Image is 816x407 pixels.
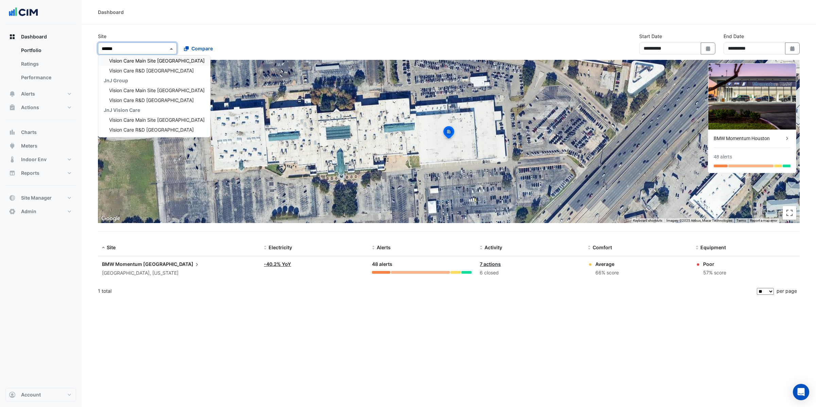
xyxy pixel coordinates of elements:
a: 7 actions [480,261,501,267]
a: -40.2% YoY [264,261,291,267]
a: Open this area in Google Maps (opens a new window) [100,214,122,223]
button: Account [5,388,76,402]
button: Admin [5,205,76,218]
span: Equipment [700,244,726,250]
button: Meters [5,139,76,153]
div: Dashboard [5,44,76,87]
span: BMW Momentum [102,261,142,267]
span: Activity [485,244,502,250]
app-icon: Site Manager [9,194,16,201]
div: 57% score [703,269,726,277]
span: Indoor Env [21,156,47,163]
span: Reports [21,170,39,176]
fa-icon: Select Date [789,46,796,51]
div: BMW Momentum Houston [714,135,784,142]
button: Compare [180,43,217,54]
span: Admin [21,208,36,215]
span: JnJ Vision Care [104,107,140,113]
div: Open Intercom Messenger [793,384,809,400]
a: Performance [16,71,76,84]
span: Electricity [269,244,292,250]
span: Vision Care R&D [GEOGRAPHIC_DATA] [109,127,194,133]
app-icon: Indoor Env [9,156,16,163]
div: [GEOGRAPHIC_DATA], [US_STATE] [102,269,256,277]
img: Google [100,214,122,223]
button: Toggle fullscreen view [783,206,796,220]
a: Portfolio [16,44,76,57]
app-icon: Reports [9,170,16,176]
span: Dashboard [21,33,47,40]
div: Average [595,260,619,268]
span: [GEOGRAPHIC_DATA] [143,260,200,268]
span: Vision Care Main Site [GEOGRAPHIC_DATA] [109,117,205,123]
div: 6 closed [480,269,580,277]
span: Comfort [593,244,612,250]
img: site-pin-selected.svg [441,125,456,141]
a: Terms [736,219,746,222]
app-icon: Meters [9,142,16,149]
app-icon: Dashboard [9,33,16,40]
span: Vision Care R&D [GEOGRAPHIC_DATA] [109,97,194,103]
div: 48 alerts [372,260,472,268]
span: Imagery ©2025 Airbus, Maxar Technologies [666,219,732,222]
img: Company Logo [8,5,39,19]
app-icon: Actions [9,104,16,111]
span: Vision Care Main Site [GEOGRAPHIC_DATA] [109,58,205,64]
button: Dashboard [5,30,76,44]
div: Dashboard [98,9,124,16]
span: Charts [21,129,37,136]
label: Start Date [639,33,662,40]
div: Poor [703,260,726,268]
a: Report a map error [750,219,777,222]
app-icon: Admin [9,208,16,215]
span: Vision Care R&D [GEOGRAPHIC_DATA] [109,68,194,73]
span: Site [107,244,116,250]
button: Site Manager [5,191,76,205]
label: Site [98,33,106,40]
div: 1 total [98,283,755,300]
button: Actions [5,101,76,114]
app-icon: Charts [9,129,16,136]
a: Ratings [16,57,76,71]
label: End Date [724,33,744,40]
span: Alerts [21,90,35,97]
button: Indoor Env [5,153,76,166]
span: Site Manager [21,194,52,201]
ng-dropdown-panel: Options list [98,55,210,137]
span: JnJ Group [104,78,128,83]
span: Meters [21,142,37,149]
span: Compare [191,45,213,52]
fa-icon: Select Date [705,46,711,51]
span: per page [777,288,797,294]
button: Reports [5,166,76,180]
span: Account [21,391,41,398]
app-icon: Alerts [9,90,16,97]
button: Charts [5,125,76,139]
div: 66% score [595,269,619,277]
span: Actions [21,104,39,111]
span: Alerts [377,244,391,250]
span: Vision Care Main Site [GEOGRAPHIC_DATA] [109,87,205,93]
div: 48 alerts [714,153,732,160]
button: Keyboard shortcuts [633,218,662,223]
img: BMW Momentum Houston [708,64,796,130]
button: Alerts [5,87,76,101]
